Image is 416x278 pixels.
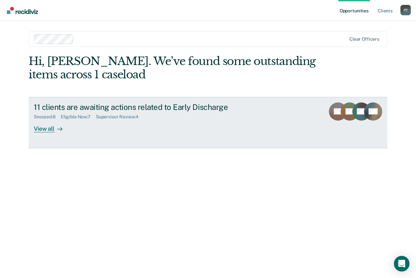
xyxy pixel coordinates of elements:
[400,5,411,15] div: P T
[61,114,96,120] div: Eligible Now : 7
[29,55,316,81] div: Hi, [PERSON_NAME]. We’ve found some outstanding items across 1 caseload
[394,256,409,271] div: Open Intercom Messenger
[96,114,144,120] div: Supervisor Review : 4
[349,36,379,42] div: Clear officers
[7,7,38,14] img: Recidiviz
[400,5,411,15] button: Profile dropdown button
[34,114,61,120] div: Snoozed : 8
[34,102,262,112] div: 11 clients are awaiting actions related to Early Discharge
[34,120,70,132] div: View all
[29,97,387,148] a: 11 clients are awaiting actions related to Early DischargeSnoozed:8Eligible Now:7Supervisor Revie...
